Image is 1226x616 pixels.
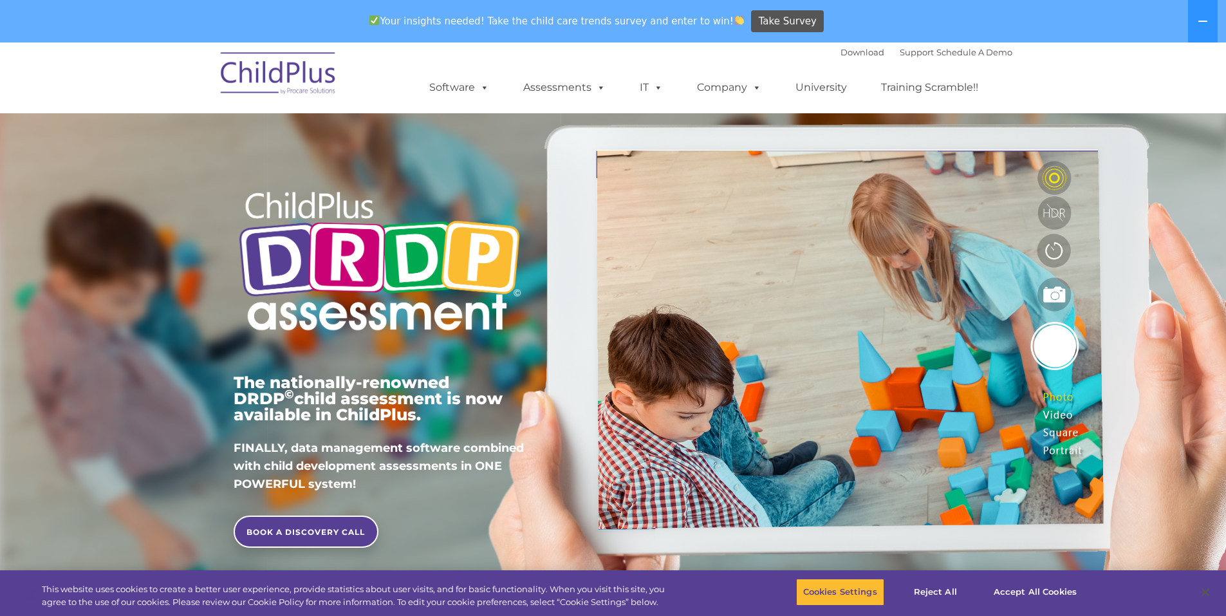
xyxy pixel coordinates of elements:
[369,15,379,25] img: ✅
[684,75,774,100] a: Company
[510,75,618,100] a: Assessments
[796,579,884,606] button: Cookies Settings
[841,47,1012,57] font: |
[936,47,1012,57] a: Schedule A Demo
[42,583,674,608] div: This website uses cookies to create a better user experience, provide statistics about user visit...
[234,373,503,424] span: The nationally-renowned DRDP child assessment is now available in ChildPlus.
[900,47,934,57] a: Support
[234,516,378,548] a: BOOK A DISCOVERY CALL
[783,75,860,100] a: University
[364,8,750,33] span: Your insights needed! Take the child care trends survey and enter to win!
[751,10,824,33] a: Take Survey
[734,15,744,25] img: 👏
[284,387,294,402] sup: ©
[987,579,1084,606] button: Accept All Cookies
[868,75,991,100] a: Training Scramble!!
[1191,578,1220,606] button: Close
[627,75,676,100] a: IT
[759,10,817,33] span: Take Survey
[841,47,884,57] a: Download
[234,174,526,352] img: Copyright - DRDP Logo Light
[234,441,524,491] span: FINALLY, data management software combined with child development assessments in ONE POWERFUL sys...
[416,75,502,100] a: Software
[214,43,343,107] img: ChildPlus by Procare Solutions
[895,579,976,606] button: Reject All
